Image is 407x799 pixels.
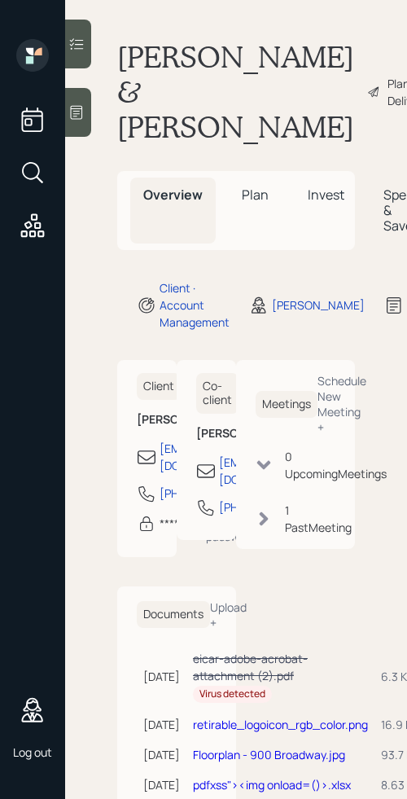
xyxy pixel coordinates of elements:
[219,454,318,488] div: [EMAIL_ADDRESS][DOMAIN_NAME]
[308,186,344,204] span: Invest
[210,599,247,630] div: Upload +
[143,668,180,685] div: [DATE]
[242,186,269,204] span: Plan
[143,716,180,733] div: [DATE]
[193,651,308,683] span: eicar-adobe-acrobat-attachment (2).pdf
[143,186,203,204] span: Overview
[137,373,181,400] h6: Client
[143,746,180,763] div: [DATE]
[272,296,365,314] div: [PERSON_NAME]
[13,744,52,760] div: Log out
[193,717,368,732] a: retirable_logoicon_rgb_color.png
[143,776,180,793] div: [DATE]
[196,373,239,414] h6: Co-client
[137,413,157,427] h6: [PERSON_NAME]
[137,601,210,628] h6: Documents
[193,747,345,762] a: Floorplan - 900 Broadway.jpg
[193,777,351,792] a: pdfxss"><img onload=()>.xlsx
[160,279,230,331] div: Client · Account Management
[193,651,308,700] a: eicar-adobe-acrobat-attachment (2).pdfVirus detected
[317,373,366,435] div: Schedule New Meeting +
[285,502,352,536] div: 1 Past Meeting
[199,687,265,701] div: Virus detected
[219,498,321,516] div: [PHONE_NUMBER]
[117,39,354,145] h1: [PERSON_NAME] & [PERSON_NAME]
[256,391,317,418] h6: Meetings
[160,440,259,474] div: [EMAIL_ADDRESS][DOMAIN_NAME]
[160,485,261,502] div: [PHONE_NUMBER]
[285,448,387,482] div: 0 Upcoming Meeting s
[196,427,217,441] h6: [PERSON_NAME]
